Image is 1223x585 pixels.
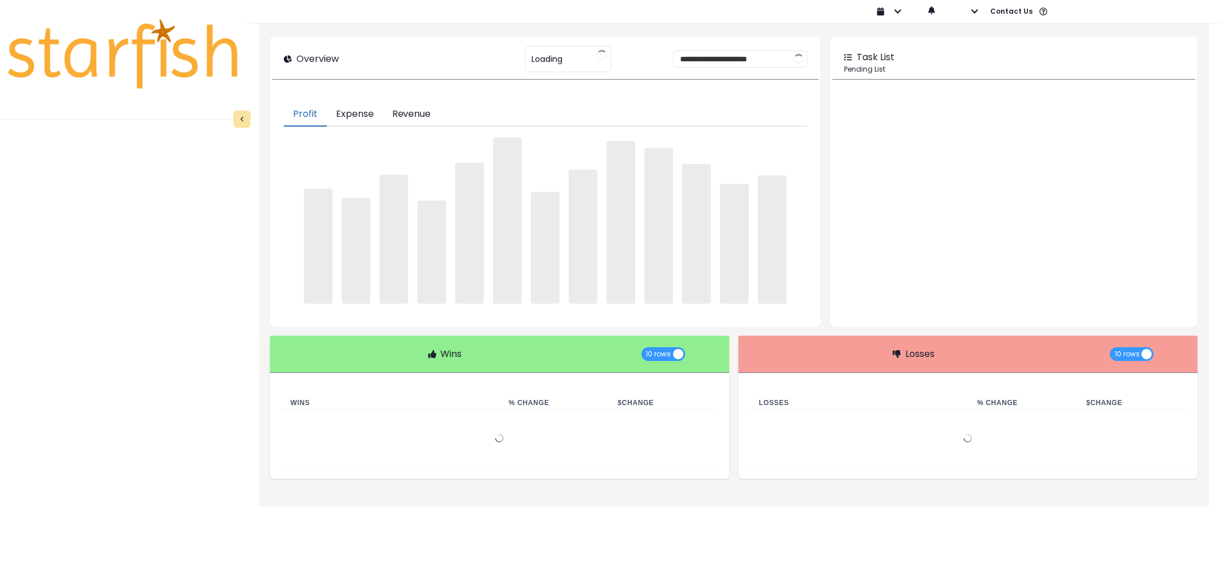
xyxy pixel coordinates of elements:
span: ‌ [569,170,597,304]
p: Pending List [844,64,1184,74]
p: Wins [441,347,462,361]
span: ‌ [455,163,484,304]
span: Loading [532,47,562,71]
span: ‌ [380,175,408,304]
span: ‌ [417,201,446,304]
span: ‌ [493,138,522,304]
span: ‌ [531,192,560,304]
span: ‌ [304,189,333,303]
th: $ Change [609,396,718,410]
button: Expense [327,103,383,127]
span: ‌ [644,148,673,304]
span: ‌ [758,175,787,304]
th: % Change [968,396,1077,410]
span: ‌ [342,198,370,304]
span: ‌ [720,184,749,304]
span: 10 rows [646,347,671,361]
th: $ Change [1077,396,1186,410]
p: Overview [296,52,339,66]
th: Wins [282,396,500,410]
th: Losses [750,396,968,410]
button: Profit [284,103,327,127]
th: % Change [499,396,608,410]
p: Task List [857,50,894,64]
span: ‌ [682,164,711,304]
p: Losses [905,347,935,361]
button: Revenue [383,103,440,127]
span: ‌ [607,141,635,304]
span: 10 rows [1115,347,1140,361]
